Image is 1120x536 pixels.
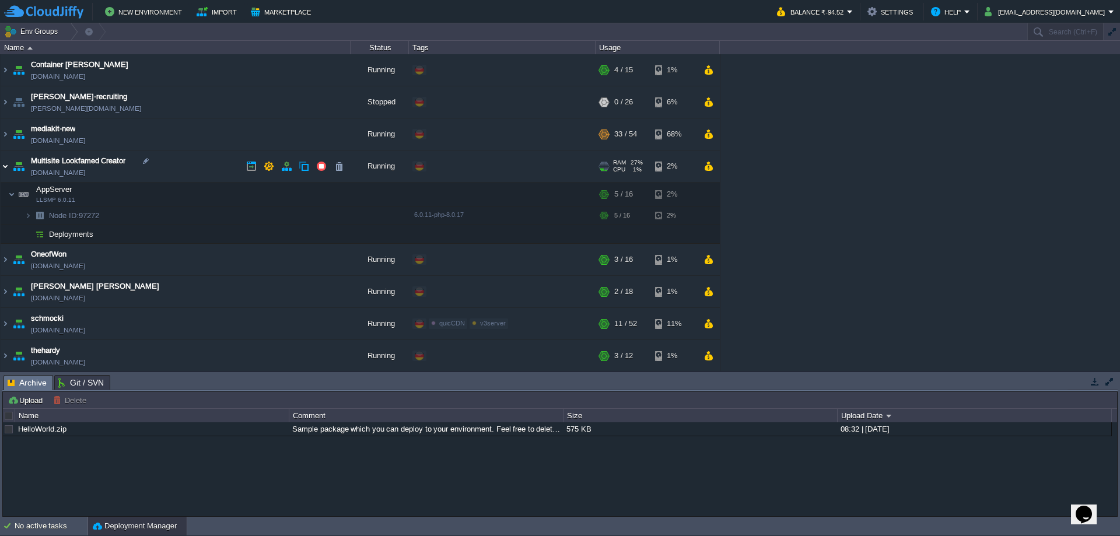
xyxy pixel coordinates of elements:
[31,260,85,272] a: [DOMAIN_NAME]
[197,5,240,19] button: Import
[31,281,159,292] a: [PERSON_NAME] [PERSON_NAME]
[414,211,464,218] span: 6.0.11-php-8.0.17
[289,422,562,436] div: Sample package which you can deploy to your environment. Feel free to delete and upload a package...
[351,54,409,86] div: Running
[409,41,595,54] div: Tags
[1,308,10,339] img: AMDAwAAAACH5BAEAAAAALAAAAAABAAEAAAICRAEAOw==
[563,422,836,436] div: 575 KB
[630,166,642,173] span: 1%
[31,345,60,356] a: thehardy
[4,23,62,40] button: Env Groups
[655,206,693,225] div: 2%
[614,183,633,206] div: 5 / 16
[838,409,1111,422] div: Upload Date
[8,183,15,206] img: AMDAwAAAACH5BAEAAAAALAAAAAABAAEAAAICRAEAOw==
[838,422,1111,436] div: 08:32 | [DATE]
[24,225,32,243] img: AMDAwAAAACH5BAEAAAAALAAAAAABAAEAAAICRAEAOw==
[351,86,409,118] div: Stopped
[49,211,79,220] span: Node ID:
[631,159,643,166] span: 27%
[31,59,128,71] a: Container [PERSON_NAME]
[614,340,633,372] div: 3 / 12
[10,86,27,118] img: AMDAwAAAACH5BAEAAAAALAAAAAABAAEAAAICRAEAOw==
[655,244,693,275] div: 1%
[36,197,75,204] span: LLSMP 6.0.11
[35,184,73,194] span: AppServer
[31,103,141,114] a: [PERSON_NAME][DOMAIN_NAME]
[480,320,506,327] span: v3server
[10,54,27,86] img: AMDAwAAAACH5BAEAAAAALAAAAAABAAEAAAICRAEAOw==
[10,244,27,275] img: AMDAwAAAACH5BAEAAAAALAAAAAABAAEAAAICRAEAOw==
[655,86,693,118] div: 6%
[351,41,408,54] div: Status
[613,166,625,173] span: CPU
[655,183,693,206] div: 2%
[31,248,66,260] a: OneofWon
[596,41,719,54] div: Usage
[15,517,87,535] div: No active tasks
[31,356,85,368] a: [DOMAIN_NAME]
[31,313,64,324] span: schmocki
[31,155,125,167] a: Multisite Lookfamed Creator
[1,86,10,118] img: AMDAwAAAACH5BAEAAAAALAAAAAABAAEAAAICRAEAOw==
[351,276,409,307] div: Running
[614,276,633,307] div: 2 / 18
[16,409,289,422] div: Name
[32,206,48,225] img: AMDAwAAAACH5BAEAAAAALAAAAAABAAEAAAICRAEAOw==
[1,244,10,275] img: AMDAwAAAACH5BAEAAAAALAAAAAABAAEAAAICRAEAOw==
[614,54,633,86] div: 4 / 15
[251,5,314,19] button: Marketplace
[1,54,10,86] img: AMDAwAAAACH5BAEAAAAALAAAAAABAAEAAAICRAEAOw==
[614,244,633,275] div: 3 / 16
[1,340,10,372] img: AMDAwAAAACH5BAEAAAAALAAAAAABAAEAAAICRAEAOw==
[985,5,1108,19] button: [EMAIL_ADDRESS][DOMAIN_NAME]
[10,340,27,372] img: AMDAwAAAACH5BAEAAAAALAAAAAABAAEAAAICRAEAOw==
[10,276,27,307] img: AMDAwAAAACH5BAEAAAAALAAAAAABAAEAAAICRAEAOw==
[8,376,47,390] span: Archive
[24,206,32,225] img: AMDAwAAAACH5BAEAAAAALAAAAAABAAEAAAICRAEAOw==
[31,324,85,336] a: [DOMAIN_NAME]
[27,47,33,50] img: AMDAwAAAACH5BAEAAAAALAAAAAABAAEAAAICRAEAOw==
[439,320,465,327] span: quicCDN
[18,425,66,433] a: HelloWorld.zip
[614,308,637,339] div: 11 / 52
[564,409,837,422] div: Size
[31,292,85,304] a: [DOMAIN_NAME]
[48,229,95,239] a: Deployments
[93,520,177,532] button: Deployment Manager
[31,167,85,178] a: [DOMAIN_NAME]
[614,118,637,150] div: 33 / 54
[655,308,693,339] div: 11%
[655,54,693,86] div: 1%
[1,276,10,307] img: AMDAwAAAACH5BAEAAAAALAAAAAABAAEAAAICRAEAOw==
[31,71,85,82] a: [DOMAIN_NAME]
[351,118,409,150] div: Running
[10,308,27,339] img: AMDAwAAAACH5BAEAAAAALAAAAAABAAEAAAICRAEAOw==
[58,376,104,390] span: Git / SVN
[351,308,409,339] div: Running
[290,409,563,422] div: Comment
[31,91,127,103] span: [PERSON_NAME]-recruiting
[655,150,693,182] div: 2%
[10,150,27,182] img: AMDAwAAAACH5BAEAAAAALAAAAAABAAEAAAICRAEAOw==
[1,41,350,54] div: Name
[48,211,101,220] a: Node ID:97272
[351,340,409,372] div: Running
[614,206,630,225] div: 5 / 16
[1,150,10,182] img: AMDAwAAAACH5BAEAAAAALAAAAAABAAEAAAICRAEAOw==
[1,118,10,150] img: AMDAwAAAACH5BAEAAAAALAAAAAABAAEAAAICRAEAOw==
[8,395,46,405] button: Upload
[1071,489,1108,524] iframe: chat widget
[31,123,75,135] a: mediakit-new
[105,5,185,19] button: New Environment
[32,225,48,243] img: AMDAwAAAACH5BAEAAAAALAAAAAABAAEAAAICRAEAOw==
[35,185,73,194] a: AppServerLLSMP 6.0.11
[351,150,409,182] div: Running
